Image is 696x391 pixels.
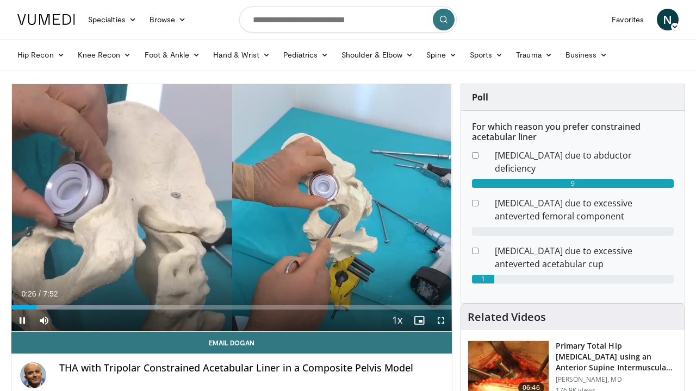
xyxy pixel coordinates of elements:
[39,289,41,298] span: /
[20,362,46,388] img: Avatar
[472,275,494,283] div: 1
[472,179,674,188] div: 9
[387,310,408,331] button: Playback Rate
[487,244,682,270] dd: [MEDICAL_DATA] due to excessive anteverted acetabular cup
[468,311,546,324] h4: Related Videos
[472,91,488,103] strong: Poll
[472,122,674,142] h6: For which reason you prefer constrained acetabular liner
[335,44,420,66] a: Shoulder & Elbow
[559,44,614,66] a: Business
[487,149,682,175] dd: [MEDICAL_DATA] due to abductor deficiency
[11,332,452,354] a: Email Dogan
[43,289,58,298] span: 7:52
[17,14,75,25] img: VuMedi Logo
[11,84,452,332] video-js: Video Player
[277,44,335,66] a: Pediatrics
[605,9,650,30] a: Favorites
[11,305,452,310] div: Progress Bar
[239,7,457,33] input: Search topics, interventions
[509,44,559,66] a: Trauma
[556,375,678,384] p: [PERSON_NAME], MD
[207,44,277,66] a: Hand & Wrist
[21,289,36,298] span: 0:26
[408,310,430,331] button: Enable picture-in-picture mode
[82,9,143,30] a: Specialties
[420,44,463,66] a: Spine
[430,310,452,331] button: Fullscreen
[71,44,138,66] a: Knee Recon
[556,340,678,373] h3: Primary Total Hip [MEDICAL_DATA] using an Anterior Supine Intermuscula…
[463,44,510,66] a: Sports
[138,44,207,66] a: Foot & Ankle
[657,9,679,30] a: N
[59,362,443,374] h4: THA with Tripolar Constrained Acetabular Liner in a Composite Pelvis Model
[33,310,55,331] button: Mute
[11,310,33,331] button: Pause
[487,197,682,223] dd: [MEDICAL_DATA] due to excessive anteverted femoral component
[11,44,71,66] a: Hip Recon
[143,9,193,30] a: Browse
